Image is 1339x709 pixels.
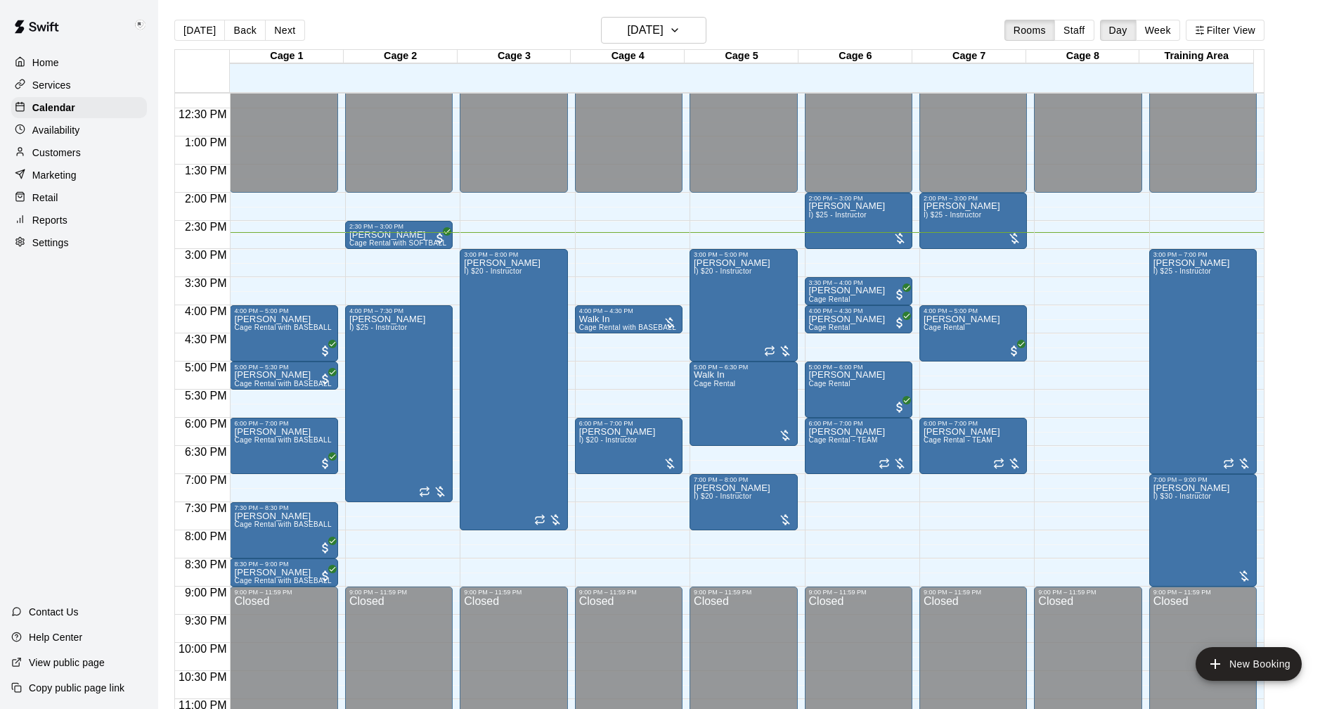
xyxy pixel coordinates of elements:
[181,558,231,570] span: 8:30 PM
[349,589,448,596] div: 9:00 PM – 11:59 PM
[181,333,231,345] span: 4:30 PM
[349,324,407,331] span: I) $25 - Instructor
[181,390,231,402] span: 5:30 PM
[575,418,683,474] div: 6:00 PM – 7:00 PM: I) $20 - Instructor
[879,458,890,469] span: Recurring event
[129,11,158,39] div: Keith Brooks
[1149,249,1257,474] div: 3:00 PM – 7:00 PM: I) $25 - Instructor
[234,589,333,596] div: 9:00 PM – 11:59 PM
[11,232,147,253] div: Settings
[1153,476,1253,483] div: 7:00 PM – 9:00 PM
[809,195,908,202] div: 2:00 PM – 3:00 PM
[893,288,907,302] span: All customers have paid
[29,630,82,644] p: Help Center
[924,211,981,219] span: I) $25 - Instructor
[809,420,908,427] div: 6:00 PM – 7:00 PM
[234,577,391,585] span: Cage Rental with BASEBALL Pitching Machine
[690,362,797,446] div: 5:00 PM – 6:30 PM: Cage Rental
[345,221,453,249] div: 2:30 PM – 3:00 PM: Tony Serrano
[1153,492,1211,500] span: I) $30 - Instructor
[805,277,912,305] div: 3:30 PM – 4:00 PM: Paul Mummolo
[912,50,1026,63] div: Cage 7
[230,305,337,362] div: 4:00 PM – 5:00 PM: Joseph Flummerfelt
[694,476,793,483] div: 7:00 PM – 8:00 PM
[131,17,148,34] img: Keith Brooks
[1054,20,1094,41] button: Staff
[924,589,1023,596] div: 9:00 PM – 11:59 PM
[805,305,912,333] div: 4:00 PM – 4:30 PM: Paul Mummolo
[234,520,391,528] span: Cage Rental with BASEBALL Pitching Machine
[181,474,231,486] span: 7:00 PM
[809,279,908,286] div: 3:30 PM – 4:00 PM
[11,52,147,73] div: Home
[224,20,266,41] button: Back
[11,187,147,208] a: Retail
[575,305,683,333] div: 4:00 PM – 4:30 PM: Cage Rental with BASEBALL Pitching Machine
[32,123,80,137] p: Availability
[230,50,344,63] div: Cage 1
[230,502,337,558] div: 7:30 PM – 8:30 PM: Anthony Paciocco
[805,362,912,418] div: 5:00 PM – 6:00 PM: Sebastián Navarro
[265,20,304,41] button: Next
[893,400,907,414] span: All customers have paid
[919,418,1027,474] div: 6:00 PM – 7:00 PM: Cage Rental - TEAM
[32,101,75,115] p: Calendar
[318,569,332,583] span: All customers have paid
[694,364,793,371] div: 5:00 PM – 6:30 PM
[345,305,453,502] div: 4:00 PM – 7:30 PM: I) $25 - Instructor
[11,142,147,163] a: Customers
[181,362,231,373] span: 5:00 PM
[690,249,797,362] div: 3:00 PM – 5:00 PM: I) $20 - Instructor
[1004,20,1055,41] button: Rooms
[924,307,1023,314] div: 4:00 PM – 5:00 PM
[1136,20,1180,41] button: Week
[628,20,664,40] h6: [DATE]
[1139,50,1253,63] div: Training Area
[318,456,332,471] span: All customers have paid
[1153,251,1253,258] div: 3:00 PM – 7:00 PM
[181,502,231,514] span: 7:30 PM
[349,239,506,247] span: Cage Rental with SOFTBALL Pitching Machine
[234,324,391,331] span: Cage Rental with BASEBALL Pitching Machine
[11,120,147,141] div: Availability
[29,605,79,619] p: Contact Us
[924,324,965,331] span: Cage Rental
[419,486,430,497] span: Recurring event
[181,615,231,627] span: 9:30 PM
[234,364,333,371] div: 5:00 PM – 5:30 PM
[11,97,147,118] a: Calendar
[690,474,797,530] div: 7:00 PM – 8:00 PM: I) $20 - Instructor
[1100,20,1137,41] button: Day
[181,277,231,289] span: 3:30 PM
[809,295,850,303] span: Cage Rental
[32,146,81,160] p: Customers
[694,589,793,596] div: 9:00 PM – 11:59 PM
[181,249,231,261] span: 3:00 PM
[11,165,147,186] a: Marketing
[464,251,563,258] div: 3:00 PM – 8:00 PM
[809,211,867,219] span: I) $25 - Instructor
[694,267,751,275] span: I) $20 - Instructor
[175,643,230,655] span: 10:00 PM
[11,75,147,96] a: Services
[579,307,678,314] div: 4:00 PM – 4:30 PM
[181,305,231,317] span: 4:00 PM
[349,307,448,314] div: 4:00 PM – 7:30 PM
[1223,458,1234,469] span: Recurring event
[234,420,333,427] div: 6:00 PM – 7:00 PM
[460,249,567,530] div: 3:00 PM – 8:00 PM: I) $20 - Instructor
[230,558,337,587] div: 8:30 PM – 9:00 PM: Jaiden Tatum
[809,307,908,314] div: 4:00 PM – 4:30 PM
[694,251,793,258] div: 3:00 PM – 5:00 PM
[694,492,751,500] span: I) $20 - Instructor
[1153,589,1253,596] div: 9:00 PM – 11:59 PM
[694,380,735,388] span: Cage Rental
[464,267,522,275] span: I) $20 - Instructor
[571,50,685,63] div: Cage 4
[809,436,878,444] span: Cage Rental - TEAM
[29,656,105,670] p: View public page
[11,210,147,231] div: Reports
